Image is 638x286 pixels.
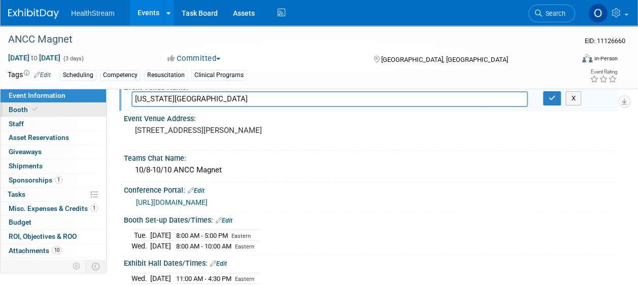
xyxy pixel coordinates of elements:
span: Asset Reservations [9,133,69,141]
span: Attachments [9,246,62,255]
a: Tasks [1,188,106,201]
span: 8:00 AM - 10:00 AM [176,242,231,250]
a: ROI, Objectives & ROO [1,230,106,243]
a: Booth [1,103,106,117]
a: [URL][DOMAIN_NAME] [136,198,208,206]
a: Giveaways [1,145,106,159]
img: Format-Inperson.png [582,54,592,62]
a: Edit [188,187,205,194]
a: Edit [216,217,232,224]
span: Sponsorships [9,176,62,184]
td: [DATE] [150,241,171,252]
div: Scheduling [60,70,96,81]
td: Wed. [131,273,150,284]
td: Wed. [131,241,150,252]
a: Attachments10 [1,244,106,258]
div: Booth Set-up Dates/Times: [124,212,618,226]
span: 11:00 AM - 4:30 PM [176,275,231,282]
td: Tags [8,69,51,81]
td: [DATE] [150,230,171,241]
img: ExhibitDay [8,9,59,19]
div: Exhibit Hall Dates/Times: [124,256,618,269]
td: [DATE] [150,273,171,284]
span: Search [542,10,565,17]
span: 10 [52,246,62,254]
img: Olivia Christopher [588,4,608,23]
div: Event Format [529,53,618,68]
a: Sponsorships1 [1,173,106,187]
td: Personalize Event Tab Strip [68,260,86,273]
a: Asset Reservations [1,131,106,145]
td: Toggle Event Tabs [86,260,107,273]
span: [DATE] [DATE] [8,53,61,62]
span: Misc. Expenses & Credits [9,204,98,212]
td: Tue. [131,230,150,241]
div: Teams Chat Name: [124,151,618,163]
a: Event Information [1,89,106,102]
button: Committed [164,53,224,64]
span: Giveaways [9,148,42,156]
span: Booth [9,105,40,114]
a: Edit [210,260,227,267]
span: ROI, Objectives & ROO [9,232,77,240]
span: 8:00 AM - 5:00 PM [176,232,228,239]
a: Budget [1,216,106,229]
div: Event Venue Address: [124,111,618,124]
span: Event ID: 11126660 [585,37,625,45]
span: Shipments [9,162,43,170]
a: Staff [1,117,106,131]
div: In-Person [594,55,618,62]
span: Eastern [235,276,254,282]
div: Event Rating [590,69,617,75]
span: Eastern [235,243,254,250]
span: Tasks [8,190,25,198]
span: Budget [9,218,31,226]
span: [GEOGRAPHIC_DATA], [GEOGRAPHIC_DATA] [381,56,508,63]
span: 1 [55,176,62,184]
a: Search [528,5,575,22]
div: Conference Portal: [124,183,618,196]
span: HealthStream [71,9,115,17]
a: Edit [34,71,51,79]
span: (3 days) [62,55,84,62]
div: 10/8-10/10 ANCC Magnet [131,162,610,178]
i: Booth reservation complete [32,106,38,112]
span: Staff [9,120,24,128]
button: X [565,91,581,105]
span: Eastern [231,233,251,239]
span: 1 [90,204,98,212]
span: to [29,54,39,62]
div: Resuscitation [144,70,188,81]
div: Clinical Programs [191,70,247,81]
pre: [STREET_ADDRESS][PERSON_NAME] [135,126,318,135]
a: Misc. Expenses & Credits1 [1,202,106,216]
a: Shipments [1,159,106,173]
div: Competency [100,70,141,81]
span: Event Information [9,91,65,99]
div: ANCC Magnet [5,30,565,49]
